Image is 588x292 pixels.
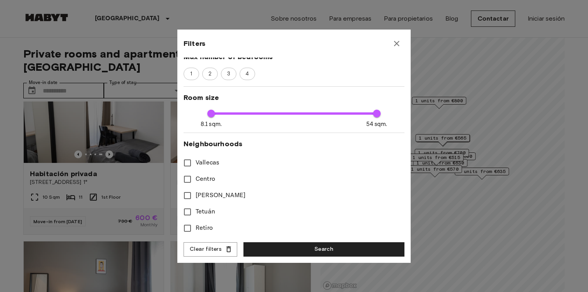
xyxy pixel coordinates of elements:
span: Filters [184,39,205,48]
span: Centro [196,175,215,184]
div: 3 [221,68,236,80]
span: 1 [186,70,196,78]
span: 2 [204,70,216,78]
button: Search [243,242,404,257]
span: 8.1 sqm. [201,120,222,128]
span: Vallecas [196,158,219,168]
span: Tetuán [196,207,215,217]
span: [PERSON_NAME] [196,191,245,200]
span: 4 [241,70,253,78]
span: Room size [184,93,404,102]
span: Retiro [196,224,213,233]
span: 3 [223,70,234,78]
div: 1 [184,68,199,80]
span: 54 sqm. [366,120,387,128]
span: Neighbourhoods [184,139,404,149]
button: Clear filters [184,242,237,257]
div: 2 [202,68,218,80]
div: 4 [240,68,255,80]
